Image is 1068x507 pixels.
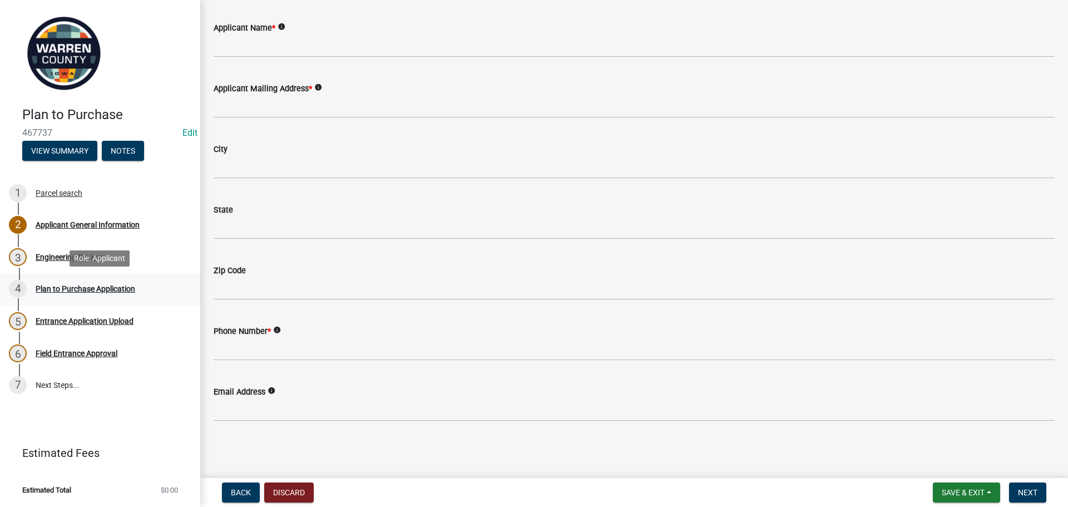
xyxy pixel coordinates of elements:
[36,221,140,229] div: Applicant General Information
[214,206,233,214] label: State
[22,147,97,156] wm-modal-confirm: Summary
[273,326,281,334] i: info
[9,216,27,234] div: 2
[9,344,27,362] div: 6
[214,146,228,154] label: City
[9,312,27,330] div: 5
[214,24,275,32] label: Applicant Name
[1018,488,1037,497] span: Next
[9,280,27,298] div: 4
[1009,483,1046,503] button: Next
[268,387,275,395] i: info
[214,328,271,336] label: Phone Number
[278,23,285,31] i: info
[36,285,135,293] div: Plan to Purchase Application
[22,486,71,494] span: Estimated Total
[314,83,322,91] i: info
[36,350,117,357] div: Field Entrance Approval
[214,267,246,275] label: Zip Code
[22,12,106,95] img: Warren County, Iowa
[22,127,178,138] span: 467737
[36,317,133,325] div: Entrance Application Upload
[102,147,144,156] wm-modal-confirm: Notes
[36,189,82,197] div: Parcel search
[231,488,251,497] span: Back
[942,488,985,497] span: Save & Exit
[182,127,197,138] wm-modal-confirm: Edit Application Number
[9,442,182,464] a: Estimated Fees
[9,376,27,394] div: 7
[22,107,191,123] h4: Plan to Purchase
[9,184,27,202] div: 1
[264,483,314,503] button: Discard
[182,127,197,138] a: Edit
[36,253,102,261] div: Engineering Review
[214,388,265,396] label: Email Address
[161,486,178,494] span: $0.00
[22,141,97,161] button: View Summary
[933,483,1000,503] button: Save & Exit
[214,85,312,93] label: Applicant Mailing Address
[9,248,27,266] div: 3
[102,141,144,161] button: Notes
[222,483,260,503] button: Back
[70,250,130,267] div: Role: Applicant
